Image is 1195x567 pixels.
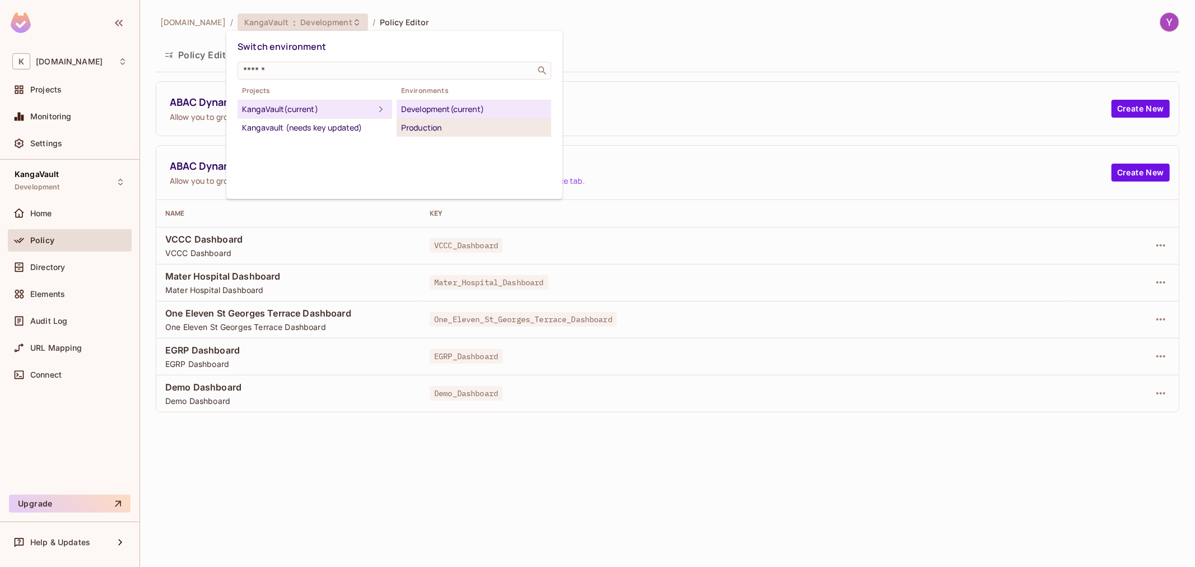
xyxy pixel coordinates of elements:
[397,86,551,95] span: Environments
[238,40,327,53] span: Switch environment
[401,103,547,116] div: Development (current)
[242,121,388,134] div: Kangavault (needs key updated)
[238,86,392,95] span: Projects
[242,103,374,116] div: KangaVault (current)
[401,121,547,134] div: Production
